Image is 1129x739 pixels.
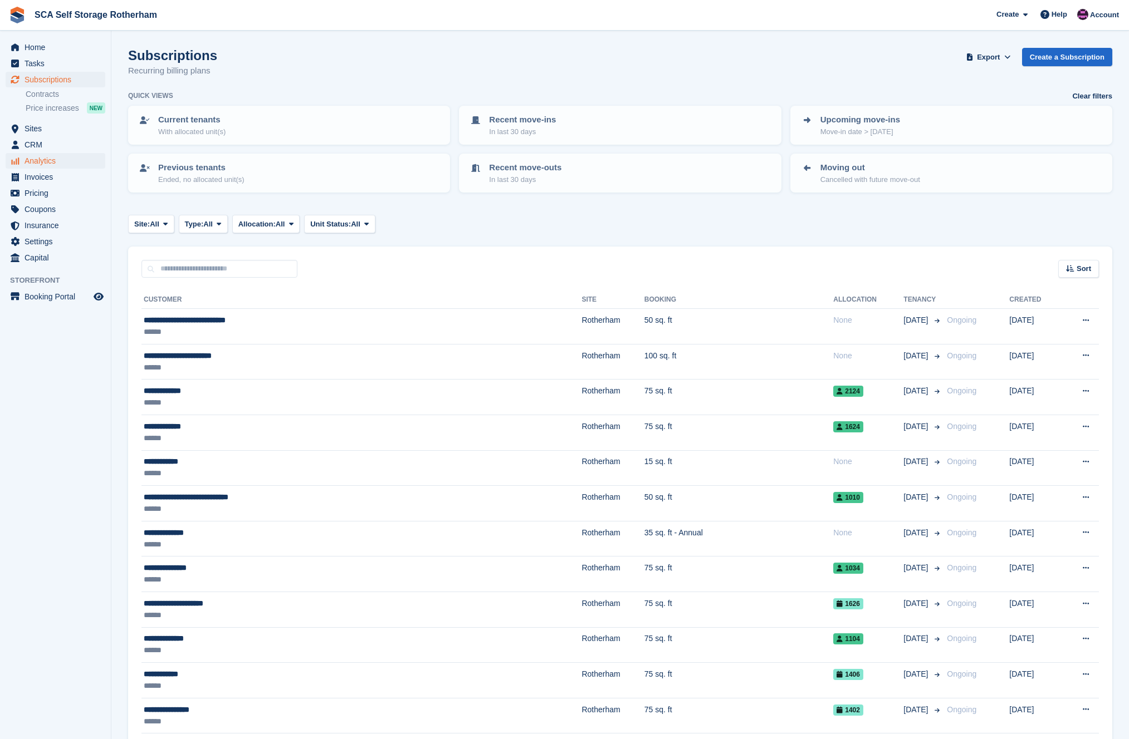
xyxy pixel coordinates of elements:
span: Help [1052,9,1067,20]
td: Rotherham [581,521,644,556]
span: Storefront [10,275,111,286]
span: 2124 [833,386,863,397]
div: NEW [87,102,105,114]
span: Site: [134,219,150,230]
a: Recent move-ins In last 30 days [460,107,780,144]
td: 75 sq. ft [644,556,834,592]
button: Export [964,48,1013,66]
a: Create a Subscription [1022,48,1112,66]
td: Rotherham [581,698,644,733]
td: 50 sq. ft [644,486,834,521]
span: All [150,219,159,230]
p: Current tenants [158,114,226,126]
a: Current tenants With allocated unit(s) [129,107,449,144]
a: Recent move-outs In last 30 days [460,155,780,191]
p: With allocated unit(s) [158,126,226,137]
td: [DATE] [1009,627,1061,663]
span: [DATE] [903,668,930,680]
span: Invoices [25,169,91,185]
td: [DATE] [1009,556,1061,592]
span: [DATE] [903,633,930,644]
a: Moving out Cancelled with future move-out [791,155,1111,191]
a: menu [6,56,105,71]
span: Insurance [25,218,91,233]
button: Type: All [179,215,228,233]
span: [DATE] [903,421,930,432]
th: Allocation [833,291,903,309]
span: Ongoing [947,422,976,431]
span: Analytics [25,153,91,169]
span: 1626 [833,598,863,609]
p: Recent move-outs [489,161,561,174]
a: Contracts [26,89,105,100]
td: [DATE] [1009,486,1061,521]
button: Site: All [128,215,174,233]
span: [DATE] [903,491,930,503]
a: menu [6,72,105,87]
span: [DATE] [903,350,930,362]
a: menu [6,250,105,265]
td: 100 sq. ft [644,344,834,380]
span: Pricing [25,185,91,201]
td: Rotherham [581,627,644,663]
td: 15 sq. ft [644,450,834,486]
td: Rotherham [581,663,644,698]
a: menu [6,218,105,233]
span: Sort [1077,263,1091,274]
p: Moving out [820,161,920,174]
td: Rotherham [581,556,644,592]
td: [DATE] [1009,698,1061,733]
th: Customer [141,291,581,309]
span: 1402 [833,704,863,716]
span: All [351,219,360,230]
a: Upcoming move-ins Move-in date > [DATE] [791,107,1111,144]
div: None [833,314,903,326]
td: 75 sq. ft [644,592,834,627]
td: 75 sq. ft [644,415,834,450]
p: In last 30 days [489,126,556,137]
span: Ongoing [947,563,976,572]
a: Previous tenants Ended, no allocated unit(s) [129,155,449,191]
td: [DATE] [1009,663,1061,698]
span: Ongoing [947,386,976,395]
span: Ongoing [947,351,976,360]
span: Ongoing [947,316,976,324]
td: Rotherham [581,309,644,344]
th: Site [581,291,644,309]
span: Price increases [26,103,79,114]
a: Preview store [92,290,105,303]
span: 1010 [833,492,863,503]
a: menu [6,185,105,201]
td: 35 sq. ft - Annual [644,521,834,556]
span: Ongoing [947,528,976,537]
p: Recent move-ins [489,114,556,126]
span: Type: [185,219,204,230]
a: menu [6,40,105,55]
td: Rotherham [581,380,644,415]
span: Coupons [25,201,91,217]
div: None [833,527,903,539]
span: [DATE] [903,704,930,716]
span: All [276,219,285,230]
div: None [833,350,903,362]
th: Tenancy [903,291,942,309]
span: Sites [25,121,91,136]
a: menu [6,234,105,249]
span: [DATE] [903,527,930,539]
th: Created [1009,291,1061,309]
button: Unit Status: All [304,215,375,233]
span: All [203,219,213,230]
td: [DATE] [1009,344,1061,380]
span: Ongoing [947,634,976,643]
span: [DATE] [903,456,930,467]
p: Upcoming move-ins [820,114,900,126]
th: Booking [644,291,834,309]
span: Ongoing [947,705,976,714]
span: Export [977,52,1000,63]
td: [DATE] [1009,415,1061,450]
a: SCA Self Storage Rotherham [30,6,162,24]
span: Ongoing [947,492,976,501]
h1: Subscriptions [128,48,217,63]
button: Allocation: All [232,215,300,233]
p: Recurring billing plans [128,65,217,77]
